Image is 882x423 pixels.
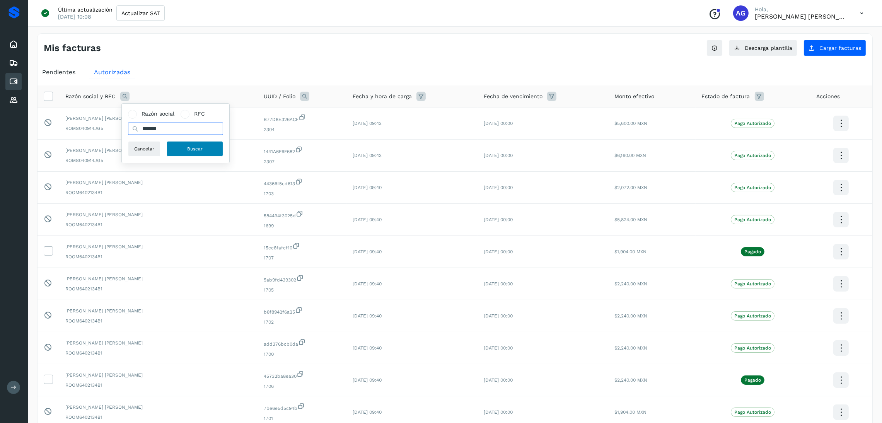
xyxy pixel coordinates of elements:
[484,92,543,101] span: Fecha de vencimiento
[734,217,771,222] p: Pago Autorizado
[264,190,340,197] span: 1703
[65,285,251,292] span: ROOM6402134B1
[65,147,251,154] span: [PERSON_NAME] [PERSON_NAME] [PERSON_NAME]
[353,313,382,319] span: [DATE] 09:40
[804,40,866,56] button: Cargar facturas
[353,345,382,351] span: [DATE] 09:40
[264,415,340,422] span: 1701
[65,221,251,228] span: ROOM6402134B1
[65,189,251,196] span: ROOM6402134B1
[734,121,771,126] p: Pago Autorizado
[65,157,251,164] span: ROMS040914JG5
[264,403,340,412] span: 7be6e5d5c94b
[484,313,513,319] span: [DATE] 00:00
[484,121,513,126] span: [DATE] 00:00
[734,409,771,415] p: Pago Autorizado
[614,281,647,287] span: $2,240.00 MXN
[614,345,647,351] span: $2,240.00 MXN
[353,249,382,254] span: [DATE] 09:40
[65,317,251,324] span: ROOM6402134B1
[65,92,116,101] span: Razón social y RFC
[702,92,750,101] span: Estado de factura
[614,92,654,101] span: Monto efectivo
[65,125,251,132] span: ROMS040914JG5
[116,5,165,21] button: Actualizar SAT
[614,313,647,319] span: $2,240.00 MXN
[65,339,251,346] span: [PERSON_NAME] [PERSON_NAME]
[353,377,382,383] span: [DATE] 09:40
[42,68,75,76] span: Pendientes
[734,313,771,319] p: Pago Autorizado
[734,153,771,158] p: Pago Autorizado
[264,210,340,219] span: 584494f3025d
[264,274,340,283] span: 5ab9fd439302
[264,254,340,261] span: 1707
[745,45,792,51] span: Descarga plantilla
[65,382,251,389] span: ROOM6402134B1
[353,281,382,287] span: [DATE] 09:40
[264,338,340,348] span: add376bcb0da
[734,281,771,287] p: Pago Autorizado
[484,345,513,351] span: [DATE] 00:00
[65,275,251,282] span: [PERSON_NAME] [PERSON_NAME]
[484,217,513,222] span: [DATE] 00:00
[484,281,513,287] span: [DATE] 00:00
[65,350,251,356] span: ROOM6402134B1
[816,92,840,101] span: Acciones
[484,377,513,383] span: [DATE] 00:00
[264,114,340,123] span: B77D8E326ACF
[44,43,101,54] h4: Mis facturas
[65,243,251,250] span: [PERSON_NAME] [PERSON_NAME]
[729,40,797,56] button: Descarga plantilla
[94,68,130,76] span: Autorizadas
[264,178,340,187] span: 44366f5cd613
[484,185,513,190] span: [DATE] 00:00
[65,253,251,260] span: ROOM6402134B1
[5,55,22,72] div: Embarques
[65,115,251,122] span: [PERSON_NAME] [PERSON_NAME] [PERSON_NAME]
[264,146,340,155] span: 1441A6F6F682
[353,153,382,158] span: [DATE] 09:43
[65,211,251,218] span: [PERSON_NAME] [PERSON_NAME]
[264,222,340,229] span: 1699
[264,92,295,101] span: UUID / Folio
[264,383,340,390] span: 1706
[353,121,382,126] span: [DATE] 09:43
[65,307,251,314] span: [PERSON_NAME] [PERSON_NAME]
[264,242,340,251] span: 15cc8fafcf10
[264,126,340,133] span: 2304
[819,45,861,51] span: Cargar facturas
[65,179,251,186] span: [PERSON_NAME] [PERSON_NAME]
[353,217,382,222] span: [DATE] 09:40
[614,185,647,190] span: $2,072.00 MXN
[264,319,340,326] span: 1702
[121,10,160,16] span: Actualizar SAT
[353,409,382,415] span: [DATE] 09:40
[734,185,771,190] p: Pago Autorizado
[65,404,251,411] span: [PERSON_NAME] [PERSON_NAME]
[614,409,647,415] span: $1,904.00 MXN
[264,158,340,165] span: 2307
[734,345,771,351] p: Pago Autorizado
[5,92,22,109] div: Proveedores
[5,73,22,90] div: Cuentas por pagar
[65,414,251,421] span: ROOM6402134B1
[755,13,848,20] p: Abigail Gonzalez Leon
[65,372,251,379] span: [PERSON_NAME] [PERSON_NAME]
[264,287,340,293] span: 1705
[264,351,340,358] span: 1700
[614,153,646,158] span: $6,160.00 MXN
[755,6,848,13] p: Hola,
[484,153,513,158] span: [DATE] 00:00
[353,92,412,101] span: Fecha y hora de carga
[614,249,647,254] span: $1,904.00 MXN
[264,306,340,316] span: b8f8942f6a25
[614,377,647,383] span: $2,240.00 MXN
[744,377,761,383] p: Pagado
[58,6,113,13] p: Última actualización
[58,13,91,20] p: [DATE] 10:08
[484,249,513,254] span: [DATE] 00:00
[744,249,761,254] p: Pagado
[353,185,382,190] span: [DATE] 09:40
